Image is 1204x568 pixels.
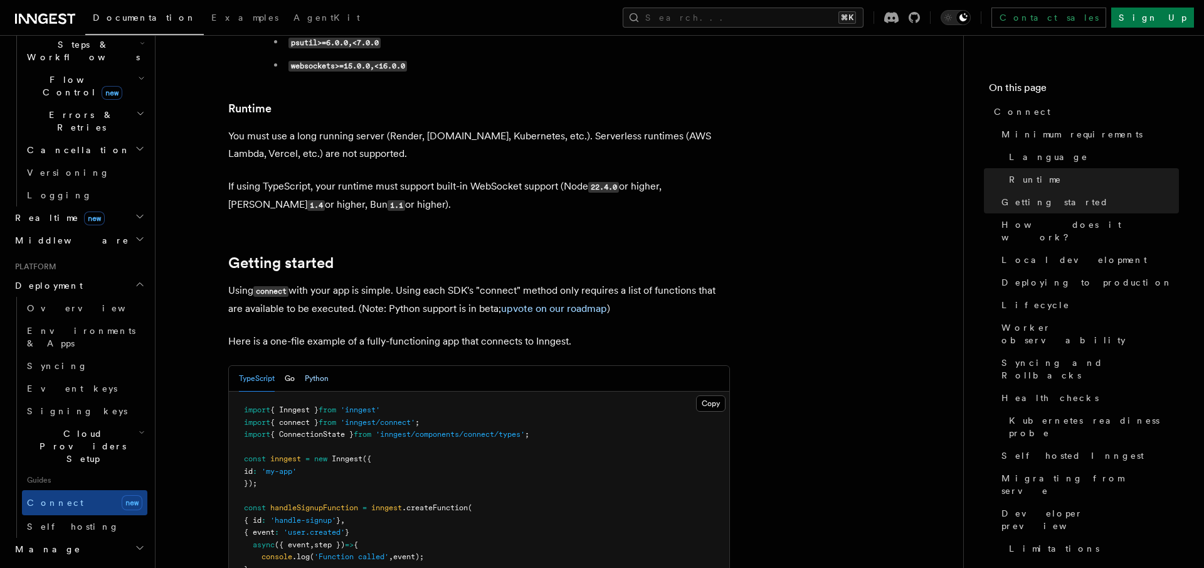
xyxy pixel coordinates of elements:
span: ({ [362,454,371,463]
button: Manage [10,538,147,560]
span: Logging [27,190,92,200]
span: step }) [314,540,345,549]
code: 1.4 [307,200,325,211]
p: Using with your app is simple. Using each SDK's "connect" method only requires a list of function... [228,282,730,318]
p: You must use a long running server (Render, [DOMAIN_NAME], Kubernetes, etc.). Serverless runtimes... [228,127,730,163]
button: Cancellation [22,139,147,161]
span: new [122,495,142,510]
span: = [305,454,310,463]
a: AgentKit [286,4,367,34]
button: Go [285,366,295,392]
span: => [345,540,354,549]
span: 'user.created' [283,528,345,537]
a: Language [1004,146,1179,168]
span: Self hosting [27,522,119,532]
a: Event keys [22,377,147,400]
span: 'my-app' [261,467,297,476]
span: ( [310,552,314,561]
span: Local development [1001,254,1147,266]
a: Environments & Apps [22,319,147,355]
code: 1.1 [388,200,405,211]
span: Deploying to production [1001,276,1173,289]
span: ( [468,503,472,512]
span: { connect } [270,418,319,427]
button: Steps & Workflows [22,33,147,68]
button: Deployment [10,274,147,297]
code: connect [253,286,288,297]
span: , [310,540,314,549]
span: ; [525,430,529,439]
a: Health checks [996,387,1179,409]
span: 'inngest' [341,405,380,414]
span: Steps & Workflows [22,38,140,63]
span: inngest [270,454,301,463]
a: Syncing and Rollbacks [996,351,1179,387]
span: new [102,86,122,100]
span: Minimum requirements [1001,128,1143,141]
span: ; [415,418,420,427]
span: Connect [27,498,83,508]
a: Logging [22,184,147,206]
span: import [244,418,270,427]
span: Realtime [10,212,105,224]
code: 22.4.0 [588,182,619,193]
span: Syncing and Rollbacks [1001,356,1179,382]
span: Limitations [1009,542,1099,555]
span: event); [393,552,424,561]
span: 'inngest/components/connect/types' [376,430,525,439]
a: Examples [204,4,286,34]
a: Worker observability [996,316,1179,351]
button: Cloud Providers Setup [22,422,147,470]
a: Developer preview [996,502,1179,537]
span: from [319,405,336,414]
span: Language [1009,151,1088,163]
span: Self hosted Inngest [1001,449,1144,462]
span: Connect [994,105,1050,118]
span: Developer preview [1001,507,1179,532]
a: Sign Up [1111,8,1194,28]
button: Middleware [10,229,147,252]
span: Signing keys [27,406,127,416]
span: { [354,540,358,549]
span: Cancellation [22,144,130,156]
h4: On this page [989,80,1179,100]
span: Platform [10,262,56,272]
code: psutil>=6.0.0,<7.0.0 [288,38,381,48]
a: Versioning [22,161,147,184]
span: Deployment [10,279,83,292]
a: Lifecycle [996,294,1179,316]
span: Getting started [1001,196,1109,208]
span: Manage [10,543,81,555]
a: Kubernetes readiness probe [1004,409,1179,444]
span: Event keys [27,383,117,394]
span: const [244,454,266,463]
span: import [244,405,270,414]
a: Connect [989,100,1179,123]
button: Search...⌘K [623,8,863,28]
span: new [84,212,105,225]
a: Connectnew [22,490,147,515]
span: : [261,516,266,525]
a: Overview [22,297,147,319]
span: async [253,540,275,549]
span: inngest [371,503,402,512]
a: Limitations [1004,537,1179,560]
span: .createFunction [402,503,468,512]
button: Python [305,366,329,392]
a: Self hosted Inngest [996,444,1179,467]
span: Guides [22,470,147,490]
span: 'Function called' [314,552,389,561]
span: new [314,454,327,463]
div: Deployment [10,297,147,538]
a: Documentation [85,4,204,35]
button: Errors & Retries [22,104,147,139]
span: Examples [211,13,278,23]
span: } [345,528,349,537]
a: upvote on our roadmap [501,303,607,314]
span: { id [244,516,261,525]
span: Syncing [27,361,88,371]
span: How does it work? [1001,218,1179,244]
p: If using TypeScript, your runtime must support built-in WebSocket support (Node or higher, [PERSO... [228,178,730,214]
span: Runtime [1009,173,1062,186]
span: { Inngest } [270,405,319,414]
